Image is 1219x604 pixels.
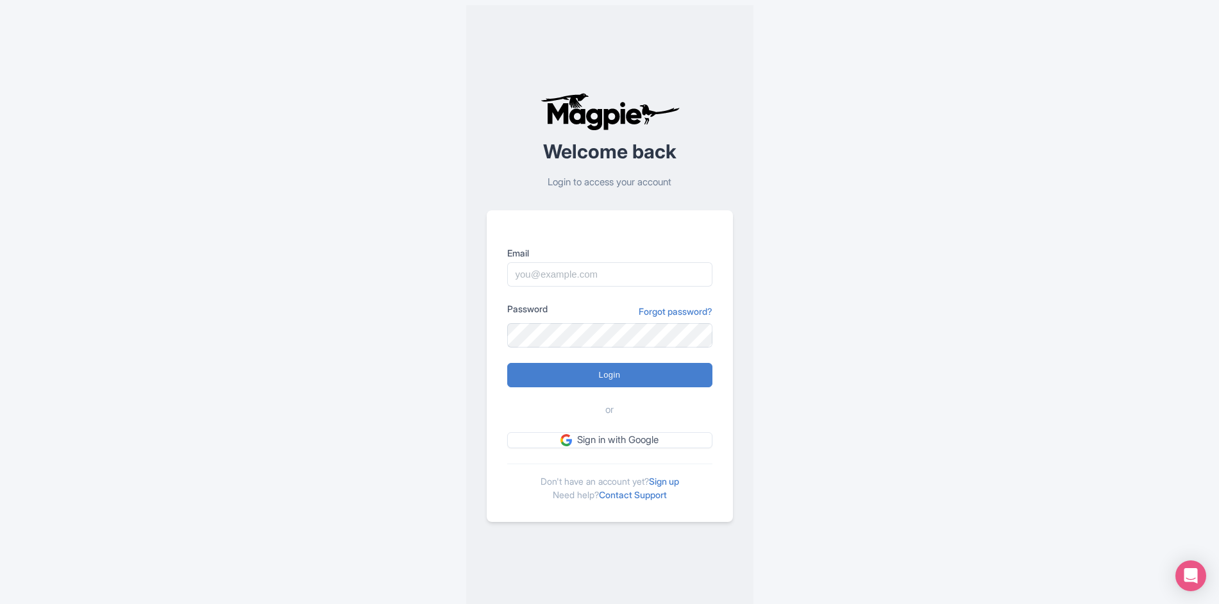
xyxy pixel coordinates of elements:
img: google.svg [560,434,572,446]
a: Sign in with Google [507,432,712,448]
p: Login to access your account [487,175,733,190]
h2: Welcome back [487,141,733,162]
input: you@example.com [507,262,712,287]
div: Don't have an account yet? Need help? [507,464,712,501]
input: Login [507,363,712,387]
a: Forgot password? [639,305,712,318]
span: or [605,403,614,417]
a: Sign up [649,476,679,487]
label: Password [507,302,548,315]
label: Email [507,246,712,260]
a: Contact Support [599,489,667,500]
div: Open Intercom Messenger [1175,560,1206,591]
img: logo-ab69f6fb50320c5b225c76a69d11143b.png [537,92,682,131]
